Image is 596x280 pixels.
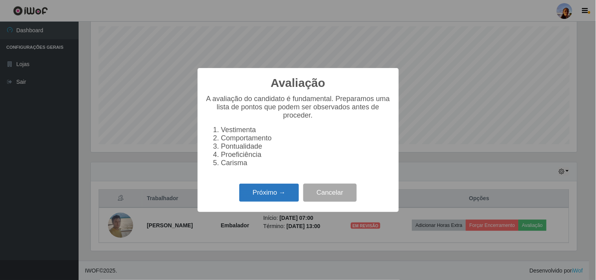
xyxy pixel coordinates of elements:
[221,151,391,159] li: Proeficiência
[271,76,325,90] h2: Avaliação
[221,126,391,134] li: Vestimenta
[239,184,299,202] button: Próximo →
[303,184,357,202] button: Cancelar
[221,134,391,142] li: Comportamento
[221,142,391,151] li: Pontualidade
[221,159,391,167] li: Carisma
[205,95,391,120] p: A avaliação do candidato é fundamental. Preparamos uma lista de pontos que podem ser observados a...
